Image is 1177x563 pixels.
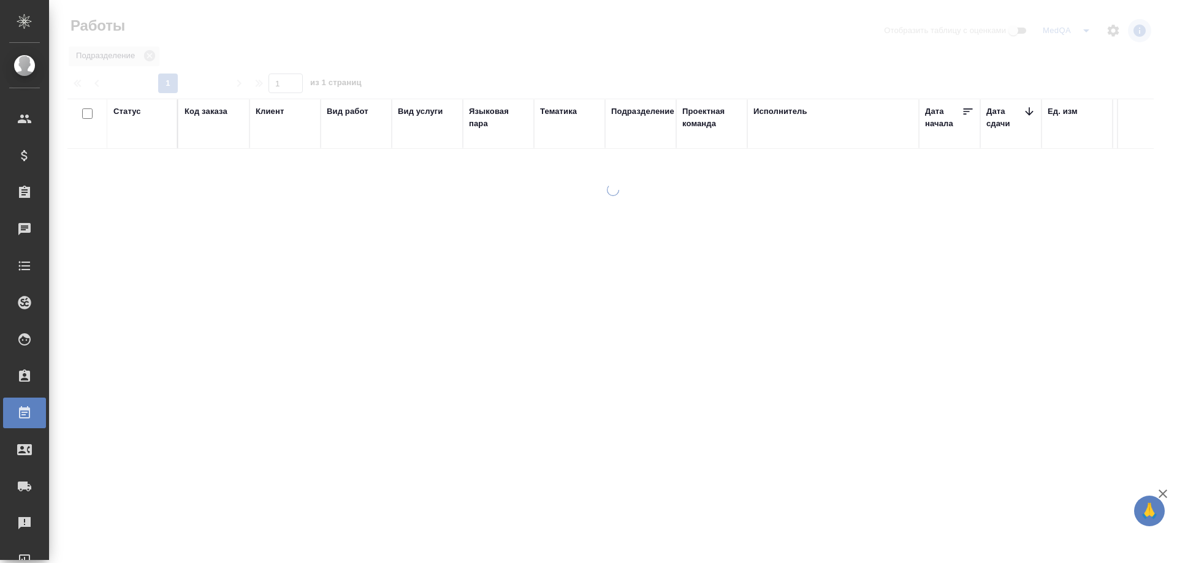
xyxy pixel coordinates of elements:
div: Дата начала [925,105,962,130]
div: Ед. изм [1048,105,1078,118]
button: 🙏 [1134,496,1165,526]
span: 🙏 [1139,498,1160,524]
div: Дата сдачи [986,105,1023,130]
div: Клиент [256,105,284,118]
div: Проектная команда [682,105,741,130]
div: Вид услуги [398,105,443,118]
div: Код заказа [185,105,227,118]
div: Вид работ [327,105,368,118]
div: Языковая пара [469,105,528,130]
div: Подразделение [611,105,674,118]
div: Исполнитель [753,105,807,118]
div: Тематика [540,105,577,118]
div: Статус [113,105,141,118]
